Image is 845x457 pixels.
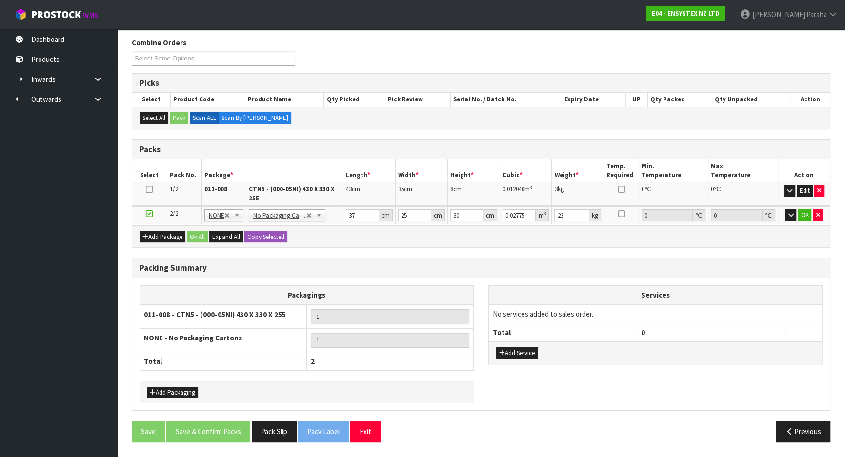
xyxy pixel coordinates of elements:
th: Pack No. [167,159,201,182]
th: UP [625,93,647,106]
small: WMS [83,11,98,20]
td: cm [447,182,500,206]
span: Pack [132,30,830,449]
td: cm [343,182,396,206]
span: No Packaging Cartons [253,210,307,221]
span: 0 [641,328,645,337]
span: 35 [398,185,404,193]
th: Code [202,225,272,239]
span: 43 [346,185,352,193]
th: Qty Unpacked [712,93,790,106]
th: Length [343,159,396,182]
button: Ok All [187,231,208,243]
div: cm [431,209,445,221]
th: Min. Temperature [638,225,708,239]
span: ProStock [31,8,81,21]
th: Expiry Date [499,225,551,239]
span: [PERSON_NAME] [752,10,805,19]
th: Name [272,225,394,239]
button: Previous [776,421,830,442]
td: ℃ [639,182,708,206]
h3: Picks [140,79,823,88]
th: Serial No. / Batch No. [394,225,499,239]
td: No services added to sales order. [489,304,822,323]
span: 3 [554,185,557,193]
h3: Packing Summary [140,263,823,273]
span: 2/2 [170,209,178,218]
td: ℃ [708,182,778,206]
div: kg [589,209,601,221]
strong: E04 - ENSYSTEX NZ LTD [652,9,720,18]
button: Pack Label [298,421,349,442]
th: DG Class [603,225,638,239]
div: cm [379,209,393,221]
th: Action [778,159,830,182]
th: Select [132,93,170,106]
th: Action [790,93,830,106]
span: Paraha [806,10,827,19]
img: cube-alt.png [15,8,27,20]
button: Expand All [209,231,243,243]
th: Height [447,159,500,182]
sup: 3 [530,184,532,191]
td: cm [396,182,448,206]
th: Serial No. / Batch No. [451,93,562,106]
label: Scan By [PERSON_NAME] [219,112,291,124]
button: Save [132,421,165,442]
h3: Packs [140,145,823,154]
th: Qty Picked [324,93,385,106]
button: OK [798,209,811,221]
th: Action [778,225,830,239]
th: Weight [552,159,604,182]
button: Edit [797,185,813,197]
button: Copy Selected [244,231,287,243]
label: Scan ALL [190,112,219,124]
div: ℃ [763,209,775,221]
th: Pick Review [385,93,451,106]
th: Width [396,159,448,182]
span: 1/2 [170,185,178,193]
button: Pack [170,112,188,124]
button: Add Service [496,347,538,359]
th: Total [489,323,637,342]
div: ℃ [693,209,705,221]
button: Save & Confirm Packs [166,421,250,442]
th: Select [132,159,167,182]
label: Combine Orders [132,38,186,48]
th: Min. Temperature [639,159,708,182]
button: Select All [140,112,168,124]
strong: NONE - No Packaging Cartons [144,333,242,342]
span: 0.012040 [503,185,524,193]
div: m [536,209,549,221]
th: Packagings [140,286,474,305]
th: Qty Packed [647,93,712,106]
div: cm [483,209,497,221]
span: 2 [311,357,315,366]
th: Services [489,286,822,304]
th: # [132,225,202,239]
th: Max. Temperature [708,159,778,182]
strong: 011-008 [204,185,227,193]
sup: 3 [543,210,546,217]
th: Expiry Date [562,93,625,106]
button: Pack Slip [252,421,297,442]
span: Expand All [212,233,240,241]
a: E04 - ENSYSTEX NZ LTD [646,6,725,21]
span: 0 [642,185,644,193]
th: Total [140,352,307,370]
button: Add Packaging [147,387,198,398]
span: 0 [711,185,714,193]
span: NONE [209,210,224,221]
td: kg [552,182,604,206]
button: Exit [350,421,381,442]
th: Package [201,159,343,182]
strong: 011-008 - CTN5 - (000-05NI) 430 X 330 X 255 [144,310,286,319]
th: Cubic [500,159,552,182]
span: 8 [450,185,453,193]
th: Qty Packed [551,225,603,239]
strong: CTN5 - (000-05NI) 430 X 330 X 255 [249,185,334,202]
th: Product Name [245,93,324,106]
th: Temp. Required [604,159,639,182]
td: m [500,182,552,206]
button: Add Package [140,231,185,243]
